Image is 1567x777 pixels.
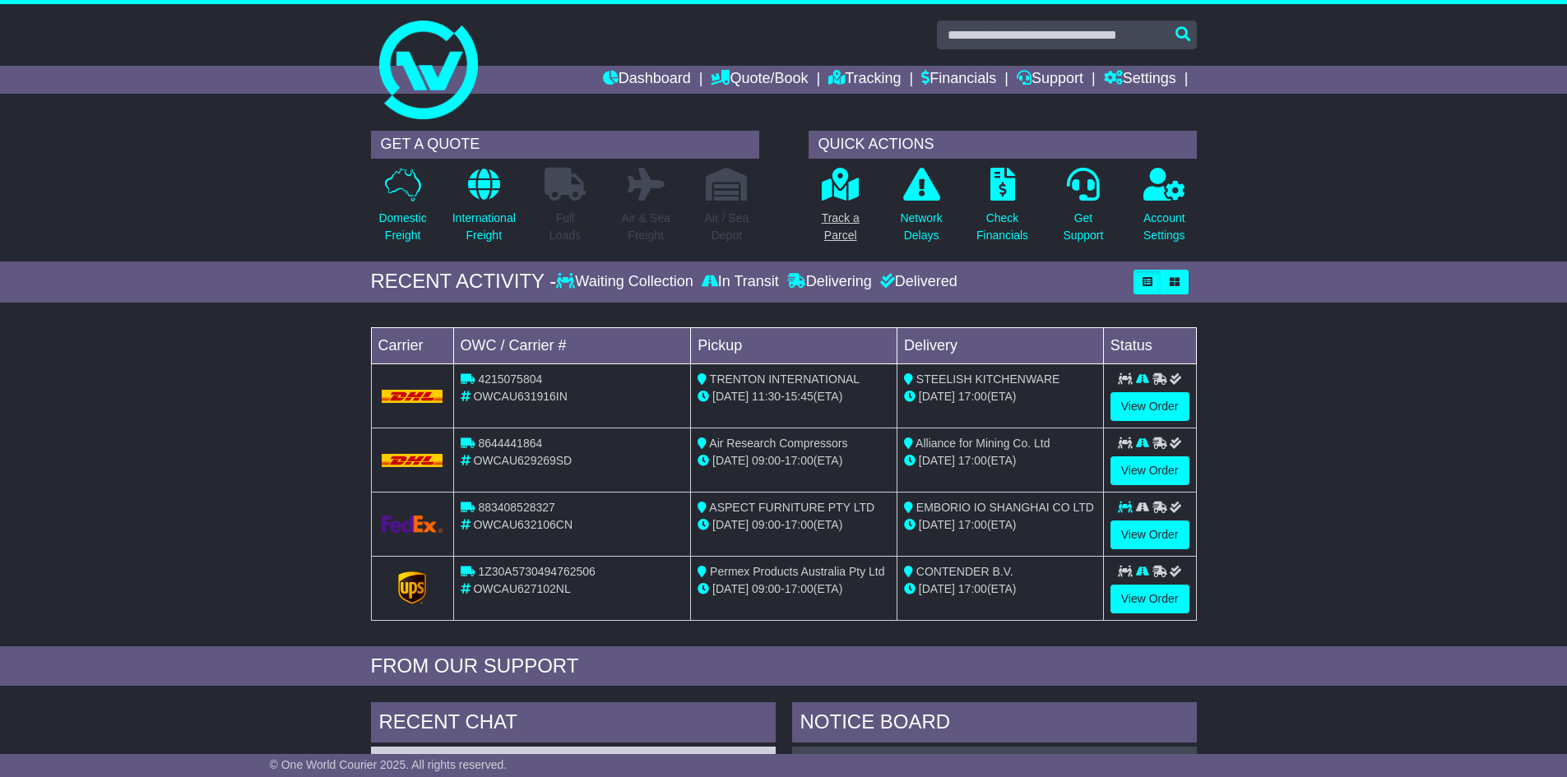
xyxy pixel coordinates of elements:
span: STEELISH KITCHENWARE [916,372,1060,386]
p: Get Support [1063,210,1103,244]
span: 17:00 [958,454,987,467]
span: [DATE] [919,390,955,403]
p: Domestic Freight [378,210,426,244]
span: TRENTON INTERNATIONAL [710,372,860,386]
span: 15:45 [785,390,814,403]
a: Support [1017,66,1083,94]
a: Financials [921,66,996,94]
span: ASPECT FURNITURE PTY LTD [709,501,874,514]
span: EMBORIO IO SHANGHAI CO LTD [916,501,1094,514]
a: View Order [1110,585,1189,613]
div: RECENT CHAT [371,702,776,747]
a: Quote/Book [711,66,808,94]
span: [DATE] [919,454,955,467]
div: (ETA) [904,388,1096,405]
a: View Order [1110,520,1189,549]
a: View Order [1110,456,1189,485]
div: In Transit [698,273,783,291]
img: DHL.png [382,454,443,467]
a: NetworkDelays [899,167,943,253]
span: Alliance for Mining Co. Ltd [916,437,1050,450]
div: - (ETA) [698,452,890,469]
span: 17:00 [958,582,987,595]
span: OWCAU627102NL [473,582,570,595]
span: 883408528327 [478,501,554,514]
div: (ETA) [904,580,1096,598]
div: (ETA) [904,452,1096,469]
img: DHL.png [382,390,443,403]
p: International Freight [452,210,516,244]
p: Account Settings [1143,210,1185,244]
a: GetSupport [1062,167,1104,253]
div: - (ETA) [698,580,890,598]
span: © One World Courier 2025. All rights reserved. [270,758,508,771]
span: OWCAU629269SD [473,454,572,467]
div: (ETA) [904,516,1096,534]
a: Dashboard [603,66,691,94]
a: Track aParcel [821,167,860,253]
div: GET A QUOTE [371,131,759,159]
td: OWC / Carrier # [453,327,691,363]
span: 17:00 [958,518,987,531]
a: Settings [1104,66,1176,94]
span: 4215075804 [478,372,542,386]
a: Tracking [828,66,901,94]
span: 17:00 [958,390,987,403]
span: 09:00 [752,454,781,467]
div: QUICK ACTIONS [809,131,1197,159]
span: [DATE] [712,454,749,467]
div: Delivered [876,273,957,291]
a: DomesticFreight [378,167,427,253]
div: Delivering [783,273,876,291]
td: Pickup [691,327,897,363]
span: 09:00 [752,518,781,531]
span: Air Research Compressors [709,437,847,450]
span: 17:00 [785,454,814,467]
a: CheckFinancials [976,167,1029,253]
div: Waiting Collection [556,273,697,291]
span: 09:00 [752,582,781,595]
div: FROM OUR SUPPORT [371,654,1197,678]
a: InternationalFreight [452,167,517,253]
span: 1Z30A5730494762506 [478,565,595,578]
td: Status [1103,327,1196,363]
div: NOTICE BOARD [792,702,1197,747]
td: Carrier [371,327,453,363]
p: Network Delays [900,210,942,244]
span: 17:00 [785,582,814,595]
p: Air & Sea Freight [622,210,670,244]
img: GetCarrierServiceLogo [398,571,426,604]
span: OWCAU631916IN [473,390,567,403]
span: [DATE] [919,582,955,595]
span: Permex Products Australia Pty Ltd [710,565,884,578]
p: Air / Sea Depot [705,210,749,244]
span: [DATE] [712,518,749,531]
img: GetCarrierServiceLogo [382,516,443,533]
span: 11:30 [752,390,781,403]
div: - (ETA) [698,388,890,405]
a: View Order [1110,392,1189,421]
div: - (ETA) [698,516,890,534]
td: Delivery [897,327,1103,363]
div: RECENT ACTIVITY - [371,270,557,294]
span: 17:00 [785,518,814,531]
span: OWCAU632106CN [473,518,573,531]
a: AccountSettings [1143,167,1186,253]
span: [DATE] [919,518,955,531]
span: [DATE] [712,582,749,595]
p: Track a Parcel [822,210,860,244]
p: Check Financials [976,210,1028,244]
p: Full Loads [545,210,586,244]
span: CONTENDER B.V. [916,565,1013,578]
span: 8644441864 [478,437,542,450]
span: [DATE] [712,390,749,403]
